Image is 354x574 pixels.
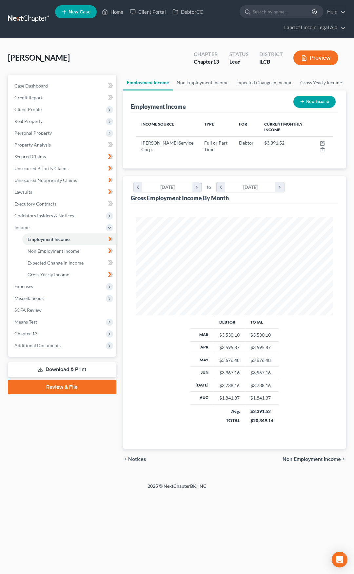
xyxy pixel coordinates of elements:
[194,50,219,58] div: Chapter
[245,354,279,366] td: $3,676.48
[245,341,279,354] td: $3,595.87
[173,75,232,90] a: Non Employment Income
[8,362,116,377] a: Download & Print
[264,122,303,132] span: Current Monthly Income
[281,22,346,33] a: Land of Lincoln Legal Aid
[283,457,341,462] span: Non Employment Income
[245,366,279,379] td: $3,967.16
[14,225,29,230] span: Income
[22,245,116,257] a: Non Employment Income
[190,379,214,391] th: [DATE]
[190,329,214,341] th: Mar
[28,260,84,266] span: Expected Change in Income
[275,182,284,192] i: chevron_right
[190,354,214,366] th: May
[9,151,116,163] a: Secured Claims
[127,6,169,18] a: Client Portal
[14,95,43,100] span: Credit Report
[219,408,240,415] div: Avg.
[259,50,283,58] div: District
[9,174,116,186] a: Unsecured Nonpriority Claims
[14,307,42,313] span: SOFA Review
[245,329,279,341] td: $3,530.10
[28,272,69,277] span: Gross Yearly Income
[219,417,240,424] div: TOTAL
[22,269,116,281] a: Gross Yearly Income
[20,483,334,495] div: 2025 © NextChapterBK, INC
[245,315,279,328] th: Total
[219,395,240,401] div: $1,841.37
[213,58,219,65] span: 13
[14,343,61,348] span: Additional Documents
[28,248,79,254] span: Non Employment Income
[264,140,285,146] span: $3,391.52
[239,140,254,146] span: Debtor
[9,139,116,151] a: Property Analysis
[232,75,296,90] a: Expected Change in Income
[14,331,37,336] span: Chapter 13
[8,53,70,62] span: [PERSON_NAME]
[190,366,214,379] th: Jun
[293,50,338,65] button: Preview
[14,295,44,301] span: Miscellaneous
[229,50,249,58] div: Status
[9,186,116,198] a: Lawsuits
[9,163,116,174] a: Unsecured Priority Claims
[14,284,33,289] span: Expenses
[14,107,42,112] span: Client Profile
[9,92,116,104] a: Credit Report
[253,6,313,18] input: Search by name...
[14,130,52,136] span: Personal Property
[14,201,56,207] span: Executory Contracts
[9,198,116,210] a: Executory Contracts
[123,75,173,90] a: Employment Income
[239,122,247,127] span: For
[190,341,214,354] th: Apr
[14,319,37,325] span: Means Test
[219,344,240,351] div: $3,595.87
[14,83,48,89] span: Case Dashboard
[283,457,346,462] button: Non Employment Income chevron_right
[128,457,146,462] span: Notices
[245,392,279,404] td: $1,841.37
[9,80,116,92] a: Case Dashboard
[341,457,346,462] i: chevron_right
[192,182,201,192] i: chevron_right
[14,166,69,171] span: Unsecured Priority Claims
[245,379,279,391] td: $3,738.16
[69,10,90,14] span: New Case
[14,213,74,218] span: Codebtors Insiders & Notices
[194,58,219,66] div: Chapter
[28,236,69,242] span: Employment Income
[204,122,214,127] span: Type
[141,140,193,152] span: [PERSON_NAME] Service Corp.
[229,58,249,66] div: Lead
[14,154,46,159] span: Secured Claims
[250,417,273,424] div: $20,349.14
[14,118,43,124] span: Real Property
[9,304,116,316] a: SOFA Review
[219,332,240,338] div: $3,530.10
[169,6,206,18] a: DebtorCC
[219,357,240,364] div: $3,676.48
[8,380,116,394] a: Review & File
[225,182,275,192] div: [DATE]
[250,408,273,415] div: $3,391.52
[14,142,51,148] span: Property Analysis
[190,392,214,404] th: Aug
[123,457,128,462] i: chevron_left
[22,233,116,245] a: Employment Income
[219,369,240,376] div: $3,967.16
[259,58,283,66] div: ILCB
[99,6,127,18] a: Home
[324,6,346,18] a: Help
[214,315,245,328] th: Debtor
[22,257,116,269] a: Expected Change in Income
[296,75,346,90] a: Gross Yearly Income
[14,189,32,195] span: Lawsuits
[134,182,143,192] i: chevron_left
[332,552,347,567] div: Open Intercom Messenger
[141,122,174,127] span: Income Source
[293,96,336,108] button: New Income
[123,457,146,462] button: chevron_left Notices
